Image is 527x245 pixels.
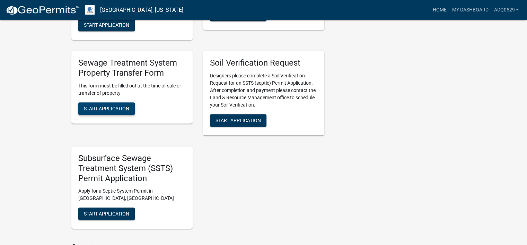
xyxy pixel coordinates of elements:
button: Start Application [210,114,266,127]
a: Home [430,3,449,17]
a: My Dashboard [449,3,491,17]
h5: Subsurface Sewage Treatment System (SSTS) Permit Application [78,153,186,183]
h5: Sewage Treatment System Property Transfer Form [78,58,186,78]
span: Start Application [84,211,129,217]
button: Start Application [78,102,135,115]
button: Start Application [78,208,135,220]
img: Otter Tail County, Minnesota [85,5,95,15]
button: Start Application [78,19,135,31]
a: [GEOGRAPHIC_DATA], [US_STATE] [100,4,183,16]
p: Designers please complete a Soil Verification Request for an SSTS (septic) Permit Application. Af... [210,72,317,109]
p: Apply for a Septic System Permit in [GEOGRAPHIC_DATA], [GEOGRAPHIC_DATA] [78,187,186,202]
span: Start Application [84,105,129,111]
a: adq0529 [491,3,521,17]
h5: Soil Verification Request [210,58,317,68]
p: This form must be filled out at the time of sale or transfer of property [78,82,186,97]
span: Start Application [216,118,261,123]
span: Start Application [84,22,129,28]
